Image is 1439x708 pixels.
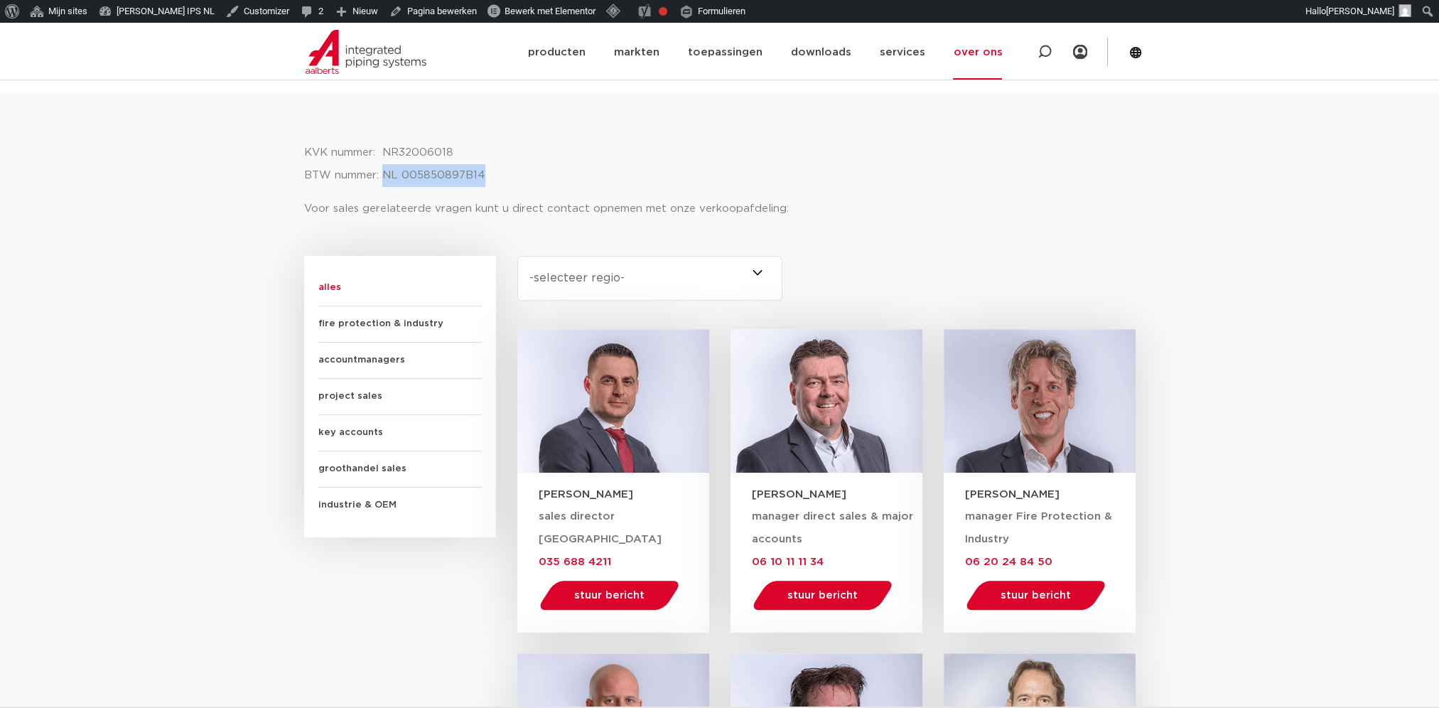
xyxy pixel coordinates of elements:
a: 06 10 11 11 34 [752,556,824,567]
span: industrie & OEM [318,488,482,523]
span: project sales [318,379,482,415]
div: Focus keyphrase niet ingevuld [659,7,667,16]
span: stuur bericht [787,590,858,601]
span: key accounts [318,415,482,451]
h3: [PERSON_NAME] [539,487,709,502]
a: downloads [790,25,851,80]
h3: [PERSON_NAME] [965,487,1136,502]
span: Bewerk met Elementor [505,6,595,16]
a: services [879,25,925,80]
a: producten [527,25,585,80]
a: 035 688 4211 [539,556,611,567]
span: accountmanagers [318,343,482,379]
nav: Menu [527,25,1002,80]
span: alles [318,270,482,306]
span: sales director [GEOGRAPHIC_DATA] [539,511,662,545]
span: stuur bericht [574,590,645,601]
span: groothandel sales [318,451,482,488]
span: manager Fire Protection & Industry [965,511,1112,545]
a: markten [613,25,659,80]
a: toepassingen [687,25,762,80]
nav: Menu [1073,23,1087,81]
span: manager direct sales & major accounts [752,511,913,545]
a: over ons [953,25,1002,80]
span: fire protection & industry [318,306,482,343]
span: stuur bericht [1001,590,1071,601]
p: Voor sales gerelateerde vragen kunt u direct contact opnemen met onze verkoopafdeling: [304,198,1136,220]
span: [PERSON_NAME] [1326,6,1394,16]
p: KVK nummer: NR32006018 BTW nummer: NL 005850897B14 [304,141,1136,187]
a: 06 20 24 84 50 [965,556,1052,567]
h3: [PERSON_NAME] [752,487,922,502]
